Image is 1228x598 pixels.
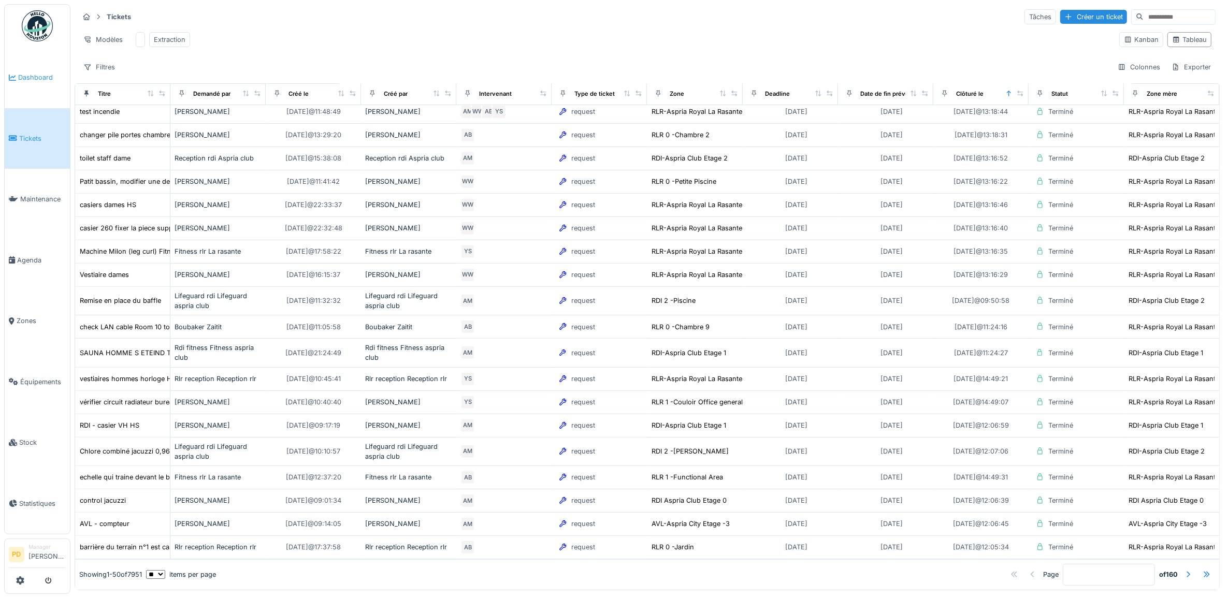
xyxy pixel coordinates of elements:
[365,270,452,280] div: [PERSON_NAME]
[460,493,475,508] div: AM
[953,200,1008,210] div: [DATE] @ 13:16:46
[953,542,1009,552] div: [DATE] @ 12:05:34
[571,374,595,384] div: request
[785,107,807,116] div: [DATE]
[785,348,807,358] div: [DATE]
[9,543,66,568] a: PD Manager[PERSON_NAME]
[571,348,595,358] div: request
[652,472,723,482] div: RLR 1 -Functional Area
[460,540,475,555] div: AB
[365,343,452,362] div: Rdi fitness Fitness aspria club
[18,72,66,82] span: Dashboard
[365,420,452,430] div: [PERSON_NAME]
[460,128,475,142] div: AB
[1129,153,1205,163] div: RDI-Aspria Club Etage 2
[5,169,70,230] a: Maintenance
[1051,90,1068,98] div: Statut
[286,542,341,552] div: [DATE] @ 17:37:58
[880,107,903,116] div: [DATE]
[175,519,262,529] div: [PERSON_NAME]
[1129,296,1205,305] div: RDI-Aspria Club Etage 2
[80,495,126,505] div: control jacuzzi
[175,374,262,384] div: Rlr reception Reception rlr
[953,270,1008,280] div: [DATE] @ 13:16:29
[79,32,127,47] div: Modèles
[1167,60,1216,75] div: Exporter
[571,296,595,305] div: request
[652,246,767,256] div: RLR-Aspria Royal La Rasante Etage 1
[80,542,184,552] div: barrière du terrain n°1 est cassée
[1048,153,1073,163] div: Terminé
[571,270,595,280] div: request
[880,348,903,358] div: [DATE]
[652,153,728,163] div: RDI-Aspria Club Etage 2
[5,230,70,291] a: Agenda
[571,177,595,186] div: request
[571,200,595,210] div: request
[652,495,727,505] div: RDI Aspria Club Etage 0
[285,200,342,210] div: [DATE] @ 22:33:37
[17,255,66,265] span: Agenda
[880,153,903,163] div: [DATE]
[1048,397,1073,407] div: Terminé
[79,60,120,75] div: Filtres
[365,495,452,505] div: [PERSON_NAME]
[365,200,452,210] div: [PERSON_NAME]
[492,105,506,119] div: YS
[175,397,262,407] div: [PERSON_NAME]
[1048,495,1073,505] div: Terminé
[953,472,1008,482] div: [DATE] @ 14:49:31
[880,177,903,186] div: [DATE]
[365,322,452,332] div: Boubaker Zaitit
[880,322,903,332] div: [DATE]
[80,472,285,482] div: echelle qui traine devant le bureau de [PERSON_NAME], raison ?
[571,223,595,233] div: request
[175,495,262,505] div: [PERSON_NAME]
[880,374,903,384] div: [DATE]
[365,519,452,529] div: [PERSON_NAME]
[479,90,512,98] div: Intervenant
[571,130,595,140] div: request
[652,420,726,430] div: RDI-Aspria Club Etage 1
[175,223,262,233] div: [PERSON_NAME]
[1124,35,1159,45] div: Kanban
[1048,348,1073,358] div: Terminé
[765,90,790,98] div: Deadline
[880,542,903,552] div: [DATE]
[28,543,66,551] div: Manager
[175,442,262,461] div: Lifeguard rdi Lifeguard aspria club
[785,542,807,552] div: [DATE]
[80,223,201,233] div: casier 260 fixer la piece support cintre
[481,105,496,119] div: AB
[175,322,262,332] div: Boubaker Zaitit
[652,348,726,358] div: RDI-Aspria Club Etage 1
[365,542,452,552] div: Rlr reception Reception rlr
[953,397,1008,407] div: [DATE] @ 14:49:07
[952,296,1009,305] div: [DATE] @ 09:50:58
[953,374,1008,384] div: [DATE] @ 14:49:21
[175,246,262,256] div: Fitness rlr La rasante
[286,296,341,305] div: [DATE] @ 11:32:32
[1129,519,1207,529] div: AVL-Aspria City Etage -3
[1113,60,1165,75] div: Colonnes
[460,221,475,236] div: WW
[365,472,452,482] div: Fitness rlr La rasante
[953,519,1009,529] div: [DATE] @ 12:06:45
[785,223,807,233] div: [DATE]
[460,268,475,282] div: WW
[460,517,475,531] div: AM
[460,319,475,334] div: AB
[955,322,1007,332] div: [DATE] @ 11:24:16
[1129,495,1204,505] div: RDI Aspria Club Etage 0
[785,495,807,505] div: [DATE]
[1048,519,1073,529] div: Terminé
[785,446,807,456] div: [DATE]
[285,397,341,407] div: [DATE] @ 10:40:40
[286,322,341,332] div: [DATE] @ 11:05:58
[460,198,475,212] div: WW
[285,495,341,505] div: [DATE] @ 09:01:34
[785,519,807,529] div: [DATE]
[571,246,595,256] div: request
[785,130,807,140] div: [DATE]
[880,223,903,233] div: [DATE]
